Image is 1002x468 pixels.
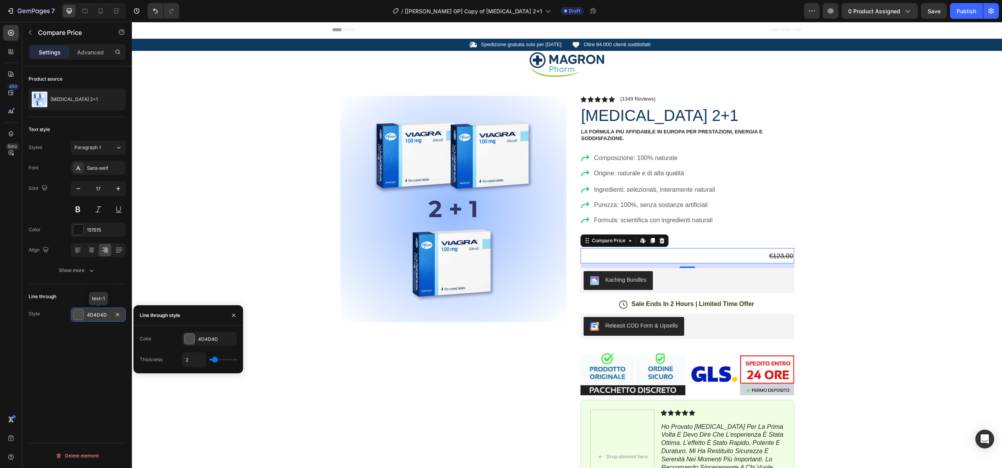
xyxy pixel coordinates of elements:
[198,336,235,343] div: 4D4D4D
[462,163,584,173] p: Ingredienti: selezionati, interamente naturali
[182,353,206,367] input: Auto
[488,74,524,80] p: (1349 Reviews)
[474,432,516,438] div: Drop element here
[29,226,41,233] div: Color
[50,97,98,102] p: [MEDICAL_DATA] 2+1
[462,178,584,188] p: Purezza: 100%, senza sostanze artificiali
[462,131,552,141] p: Composizione: 100% naturale
[132,22,1002,468] iframe: Design area
[957,7,976,15] div: Publish
[449,83,662,104] h1: [MEDICAL_DATA] 2+1
[29,263,126,277] button: Show more
[950,3,983,19] button: Publish
[51,6,55,16] p: 7
[74,144,101,151] span: Paragraph 1
[140,356,162,363] div: Thickness
[499,278,622,286] p: Sale Ends In 2 Hours | Limited Time Offer
[56,451,99,461] div: Delete element
[29,76,63,83] div: Product source
[29,310,40,317] div: Style
[87,165,124,172] div: Sans-serif
[32,92,47,107] img: product feature img
[39,48,61,56] p: Settings
[449,107,661,120] p: La formula più affidabile in Europa per prestazioni, energia e soddisfazione.
[7,83,19,90] div: 450
[59,266,96,274] div: Show more
[29,183,49,194] div: Size
[29,245,50,256] div: Align
[842,3,918,19] button: 0 product assigned
[405,7,542,15] span: [[PERSON_NAME] GP] Copy of [MEDICAL_DATA] 2+1
[87,311,110,319] div: 4D4D4D
[921,3,947,19] button: Save
[462,194,584,203] p: Formula: scientifica con ingredienti naturali
[29,126,50,133] div: Text style
[38,28,105,37] p: Compare Price
[148,3,179,19] div: Undo/Redo
[474,254,515,262] div: Kaching Bundles
[474,300,546,308] div: Releasit COD Form & Upsells
[140,312,180,319] div: Line through style
[462,147,552,156] p: Origine: naturale e di alta qualità
[449,228,662,241] div: €123,00
[77,48,104,56] p: Advanced
[449,209,662,222] div: €89,00
[530,401,652,465] i: ho provato [MEDICAL_DATA] per la prima volta e devo dire che l’esperienza è stata ottima. l’effet...
[29,164,38,171] div: Font
[928,8,941,14] span: Save
[452,295,552,314] button: Releasit COD Form & Upsells
[29,450,126,462] button: Delete element
[3,3,58,19] button: 7
[87,227,124,234] div: 151515
[458,254,467,263] img: KachingBundles.png
[401,7,403,15] span: /
[140,335,152,342] div: Color
[71,140,126,155] button: Paragraph 1
[975,430,994,448] div: Open Intercom Messenger
[452,249,521,268] button: Kaching Bundles
[848,7,900,15] span: 0 product assigned
[458,300,467,309] img: CKKYs5695_ICEAE=.webp
[29,144,42,151] div: Styles
[449,329,662,373] img: gempages_586307541647033027-4322615f-14b7-4ae7-87f1-15149da38b57.webp
[396,30,474,55] img: gempages_586307541647033027-fa66974a-1345-43da-a1ed-1ba972421e4f.png
[569,7,580,14] span: Draft
[6,143,19,149] div: Beta
[458,215,495,222] div: Compare Price
[29,293,56,300] div: Line through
